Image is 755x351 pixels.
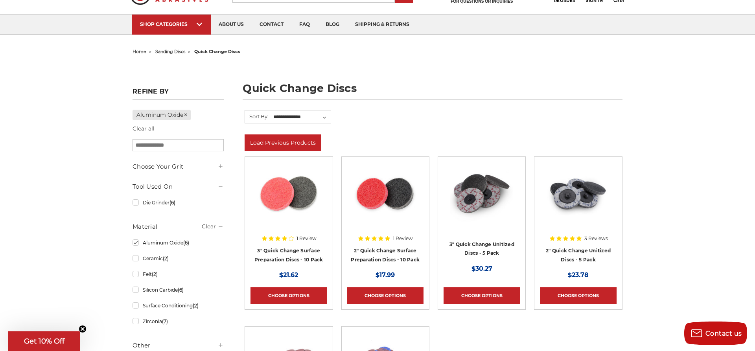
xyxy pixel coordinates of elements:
h5: Other [133,341,224,350]
label: Sort By: [245,110,269,122]
img: 2" Quick Change Unitized Discs - 5 Pack [547,162,610,225]
a: 3" Quick Change Unitized Discs - 5 Pack [449,241,514,256]
h1: quick change discs [243,83,622,100]
span: (2) [193,303,199,309]
a: Ceramic [133,252,224,265]
a: Choose Options [444,287,520,304]
button: Load Previous Products [245,134,321,151]
h5: Material [133,222,224,232]
span: 1 Review [393,236,413,241]
a: 2" Quick Change Surface Preparation Discs - 10 Pack [351,248,420,263]
span: $17.99 [376,271,395,279]
a: shipping & returns [347,15,417,35]
span: (2) [152,271,158,277]
span: (6) [183,240,189,246]
span: (2) [163,255,169,261]
a: Die Grinder [133,196,224,209]
span: (6) [178,287,184,293]
span: 3 Reviews [584,236,608,241]
a: Choose Options [347,287,424,304]
a: 2" Quick Change Unitized Discs - 5 Pack [546,248,611,263]
a: blog [318,15,347,35]
a: Clear all [133,125,155,132]
a: 3 inch surface preparation discs [250,162,327,239]
span: $23.78 [568,271,589,279]
a: Clear [202,223,216,230]
a: Aluminum Oxide [133,236,224,250]
span: (6) [169,200,175,206]
a: Surface Conditioning [133,299,224,312]
span: Contact us [705,330,742,337]
button: Contact us [684,322,747,345]
a: sanding discs [155,49,185,54]
span: Get 10% Off [24,337,64,345]
span: $21.62 [279,271,298,279]
h5: Choose Your Grit [133,162,224,171]
a: 3" Quick Change Surface Preparation Discs - 10 Pack [254,248,323,263]
span: $30.27 [471,265,492,272]
span: 1 Review [296,236,317,241]
a: about us [211,15,252,35]
a: faq [291,15,318,35]
button: Close teaser [79,325,87,333]
a: 2 inch surface preparation discs [347,162,424,239]
a: Felt [133,267,224,281]
div: SHOP CATEGORIES [140,21,203,27]
a: contact [252,15,291,35]
a: Silicon Carbide [133,283,224,297]
a: Zirconia [133,314,224,328]
select: Sort By: [272,111,331,123]
img: 3" Quick Change Unitized Discs - 5 Pack [450,162,513,225]
a: Choose Options [540,287,616,304]
h5: Tool Used On [133,182,224,191]
a: Choose Options [250,287,327,304]
span: quick change discs [194,49,240,54]
a: 3" Quick Change Unitized Discs - 5 Pack [444,162,520,239]
img: 2 inch surface preparation discs [354,162,417,225]
div: Get 10% OffClose teaser [8,331,80,351]
a: 2" Quick Change Unitized Discs - 5 Pack [540,162,616,239]
img: 3 inch surface preparation discs [257,162,320,225]
h5: Refine by [133,88,224,100]
a: home [133,49,146,54]
a: Aluminum Oxide [133,110,191,120]
span: (7) [162,318,168,324]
